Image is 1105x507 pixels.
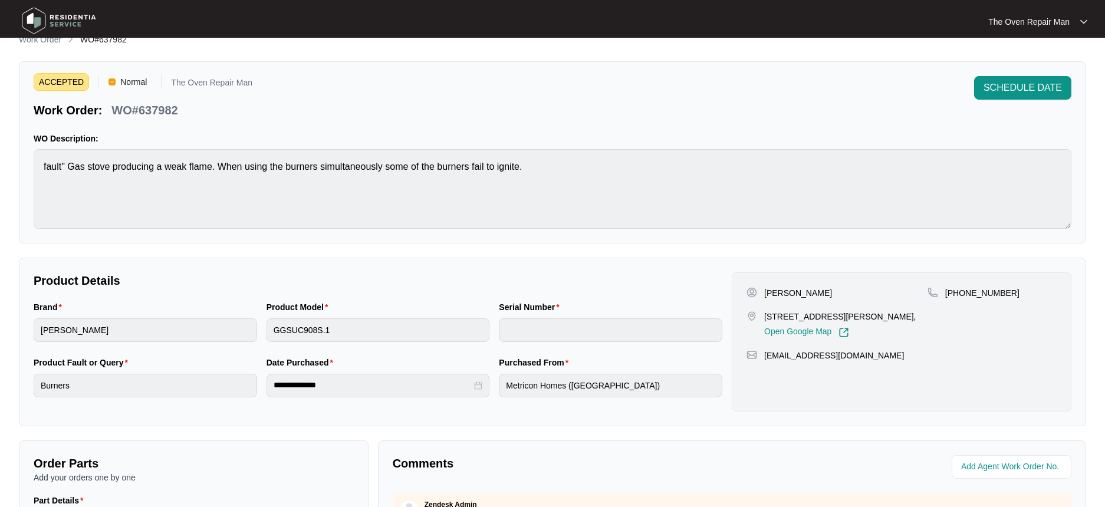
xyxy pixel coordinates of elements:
[34,472,354,483] p: Add your orders one by one
[267,301,333,313] label: Product Model
[764,327,849,338] a: Open Google Map
[984,81,1062,95] span: SCHEDULE DATE
[34,272,722,289] p: Product Details
[34,102,102,118] p: Work Order:
[499,374,722,397] input: Purchased From
[111,102,177,118] p: WO#637982
[34,149,1071,229] textarea: fault" Gas stove producing a weak flame. When using the burners simultaneously some of the burner...
[17,34,64,47] a: Work Order
[764,350,904,361] p: [EMAIL_ADDRESS][DOMAIN_NAME]
[267,357,338,368] label: Date Purchased
[928,287,938,298] img: map-pin
[988,16,1070,28] p: The Oven Repair Man
[393,455,724,472] p: Comments
[945,287,1020,299] p: [PHONE_NUMBER]
[171,78,252,91] p: The Oven Repair Man
[34,73,89,91] span: ACCEPTED
[34,455,354,472] p: Order Parts
[764,311,916,322] p: [STREET_ADDRESS][PERSON_NAME],
[499,357,573,368] label: Purchased From
[108,78,116,85] img: Vercel Logo
[499,318,722,342] input: Serial Number
[1080,19,1087,25] img: dropdown arrow
[34,374,257,397] input: Product Fault or Query
[274,379,472,391] input: Date Purchased
[267,318,490,342] input: Product Model
[34,301,67,313] label: Brand
[34,357,133,368] label: Product Fault or Query
[838,327,849,338] img: Link-External
[764,287,832,299] p: [PERSON_NAME]
[974,76,1071,100] button: SCHEDULE DATE
[746,350,757,360] img: map-pin
[116,73,152,91] span: Normal
[746,287,757,298] img: user-pin
[499,301,564,313] label: Serial Number
[34,495,88,506] label: Part Details
[34,318,257,342] input: Brand
[18,3,100,38] img: residentia service logo
[961,460,1064,474] input: Add Agent Work Order No.
[746,311,757,321] img: map-pin
[34,133,1071,144] p: WO Description:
